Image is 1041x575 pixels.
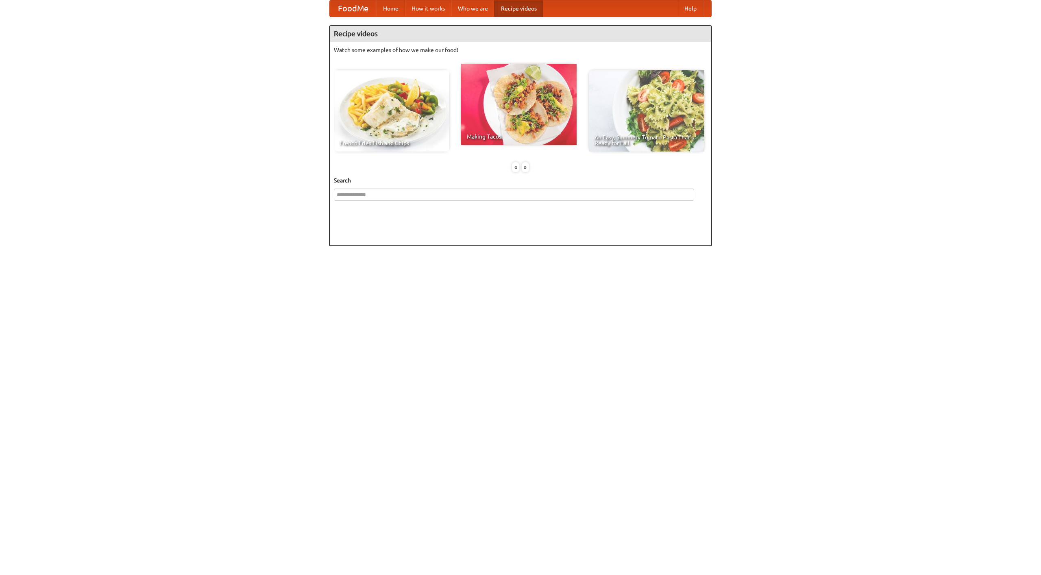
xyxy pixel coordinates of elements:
[512,162,519,172] div: «
[405,0,451,17] a: How it works
[334,70,449,152] a: French Fries Fish and Chips
[522,162,529,172] div: »
[340,140,444,146] span: French Fries Fish and Chips
[377,0,405,17] a: Home
[330,26,711,42] h4: Recipe videos
[451,0,494,17] a: Who we are
[678,0,703,17] a: Help
[334,176,707,184] h5: Search
[330,0,377,17] a: FoodMe
[494,0,543,17] a: Recipe videos
[461,64,577,145] a: Making Tacos
[589,70,704,152] a: An Easy, Summery Tomato Pasta That's Ready for Fall
[334,46,707,54] p: Watch some examples of how we make our food!
[467,134,571,139] span: Making Tacos
[595,135,699,146] span: An Easy, Summery Tomato Pasta That's Ready for Fall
